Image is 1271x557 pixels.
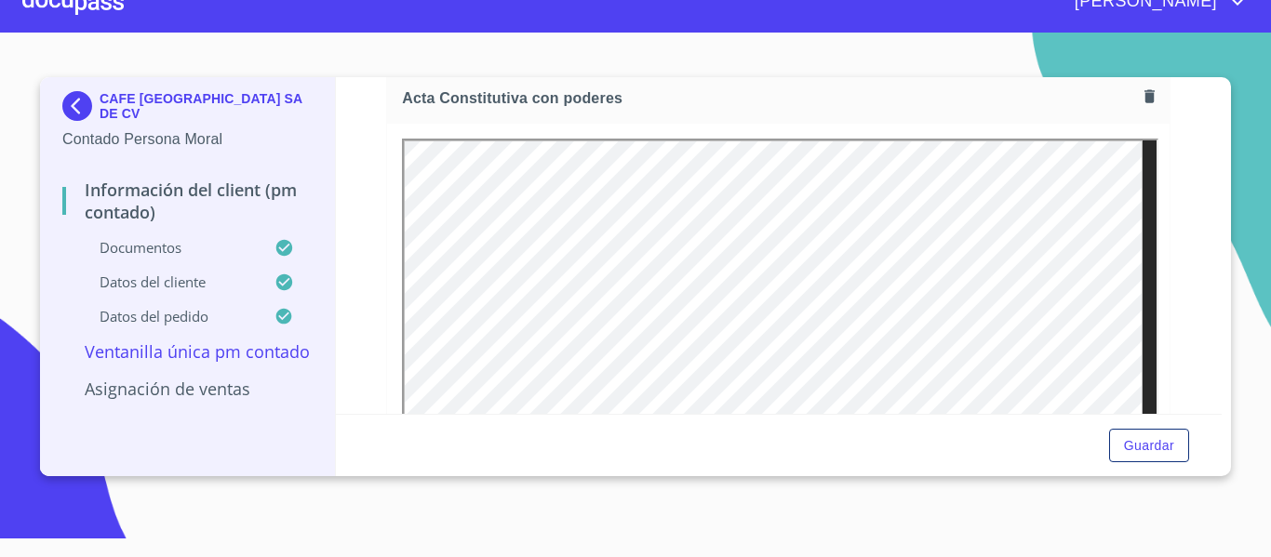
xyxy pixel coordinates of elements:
p: Datos del cliente [62,272,274,291]
p: CAFE [GEOGRAPHIC_DATA] SA DE CV [100,91,313,121]
button: Guardar [1109,429,1189,463]
div: CAFE [GEOGRAPHIC_DATA] SA DE CV [62,91,313,128]
p: Información del Client (PM contado) [62,179,313,223]
p: Asignación de Ventas [62,378,313,400]
p: Ventanilla única PM contado [62,340,313,363]
p: Contado Persona Moral [62,128,313,151]
p: Documentos [62,238,274,257]
img: Docupass spot blue [62,91,100,121]
span: Acta Constitutiva con poderes [402,88,1137,108]
p: Datos del pedido [62,307,274,325]
span: Guardar [1124,434,1174,458]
